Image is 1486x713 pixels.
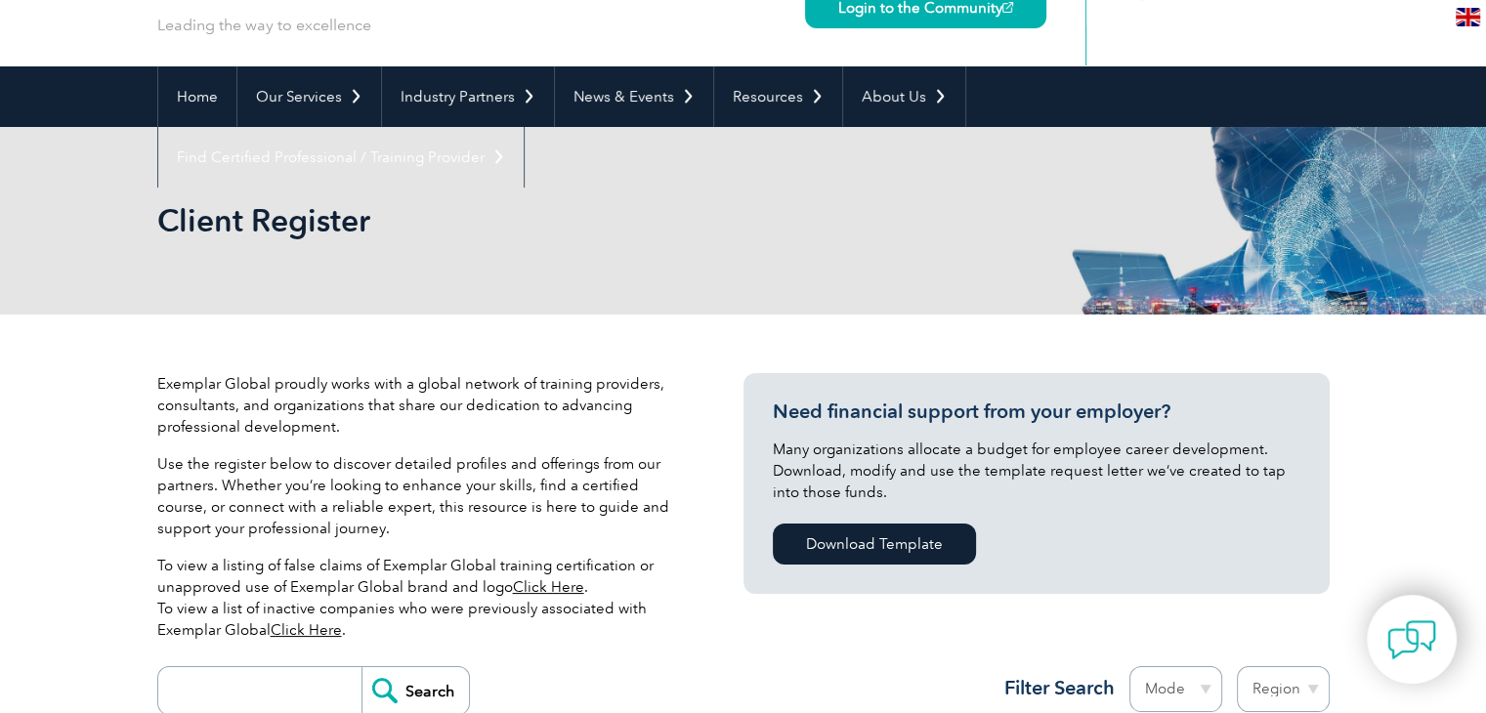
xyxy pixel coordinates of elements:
p: To view a listing of false claims of Exemplar Global training certification or unapproved use of ... [157,555,685,641]
a: Click Here [271,621,342,639]
a: Our Services [237,66,381,127]
img: en [1456,8,1480,26]
p: Exemplar Global proudly works with a global network of training providers, consultants, and organ... [157,373,685,438]
p: Many organizations allocate a budget for employee career development. Download, modify and use th... [773,439,1300,503]
h3: Filter Search [993,676,1115,700]
img: open_square.png [1002,2,1013,13]
p: Use the register below to discover detailed profiles and offerings from our partners. Whether you... [157,453,685,539]
a: News & Events [555,66,713,127]
p: Leading the way to excellence [157,15,371,36]
a: About Us [843,66,965,127]
a: Home [158,66,236,127]
a: Find Certified Professional / Training Provider [158,127,524,188]
a: Resources [714,66,842,127]
h2: Client Register [157,205,978,236]
h3: Need financial support from your employer? [773,399,1300,424]
a: Industry Partners [382,66,554,127]
a: Download Template [773,524,976,565]
img: contact-chat.png [1387,615,1436,664]
a: Click Here [513,578,584,596]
